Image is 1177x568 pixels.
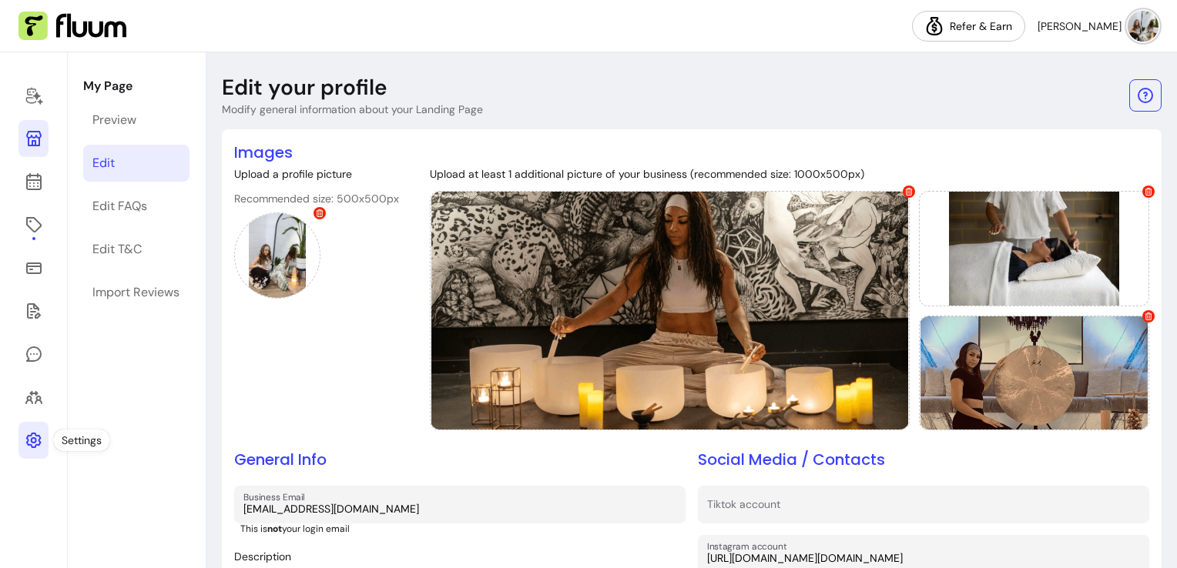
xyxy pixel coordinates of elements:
p: Recommended size: 500x500px [234,191,399,206]
p: Upload a profile picture [234,166,399,182]
p: Edit your profile [222,74,387,102]
div: Profile picture [234,212,320,299]
button: avatar[PERSON_NAME] [1038,11,1159,42]
a: Edit [83,145,189,182]
label: Business Email [243,490,310,503]
h2: Images [234,142,1149,163]
div: Provider image 1 [430,191,910,430]
input: Tiktok account [707,501,1140,516]
a: Clients [18,379,49,416]
a: Settings [18,422,49,459]
a: Refer & Earn [912,11,1025,42]
div: Settings [54,429,109,451]
a: Edit FAQs [83,188,189,225]
h2: General Info [234,449,686,470]
h2: Social Media / Contacts [698,449,1149,470]
a: My Messages [18,336,49,373]
a: My Page [18,120,49,157]
span: Description [234,550,291,563]
a: Import Reviews [83,274,189,311]
img: https://d22cr2pskkweo8.cloudfront.net/46e0e0da-dcd8-4e68-ad3b-e3f55d6c01f0 [235,213,320,298]
a: Calendar [18,163,49,200]
a: Preview [83,102,189,139]
div: Provider image 3 [919,316,1149,431]
a: Forms [18,292,49,329]
label: Instagram account [707,540,792,553]
p: My Page [83,77,189,95]
span: [PERSON_NAME] [1038,18,1122,34]
div: Edit [92,154,115,172]
img: https://d22cr2pskkweo8.cloudfront.net/5082c7a2-9af4-4806-beea-40de9afc8940 [920,192,1148,306]
p: This is your login email [240,523,686,535]
img: https://d22cr2pskkweo8.cloudfront.net/843f1c1d-49da-49ac-b9c7-9bbf736d337d [920,316,1148,430]
div: Import Reviews [92,283,179,302]
p: Upload at least 1 additional picture of your business (recommended size: 1000x500px) [430,166,1149,182]
input: Business Email [243,501,676,516]
input: Instagram account [707,550,1140,566]
a: Sales [18,249,49,286]
img: https://d22cr2pskkweo8.cloudfront.net/49bde644-0684-400c-9b0e-78111e9a7ebb [431,192,909,429]
div: Preview [92,111,136,129]
b: not [267,523,282,535]
a: Home [18,77,49,114]
img: Fluum Logo [18,12,126,41]
div: Edit FAQs [92,197,147,216]
a: Offerings [18,206,49,243]
p: Modify general information about your Landing Page [222,102,483,117]
div: Edit T&C [92,240,142,259]
div: Provider image 2 [919,191,1149,306]
a: Edit T&C [83,231,189,268]
img: avatar [1128,11,1159,42]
